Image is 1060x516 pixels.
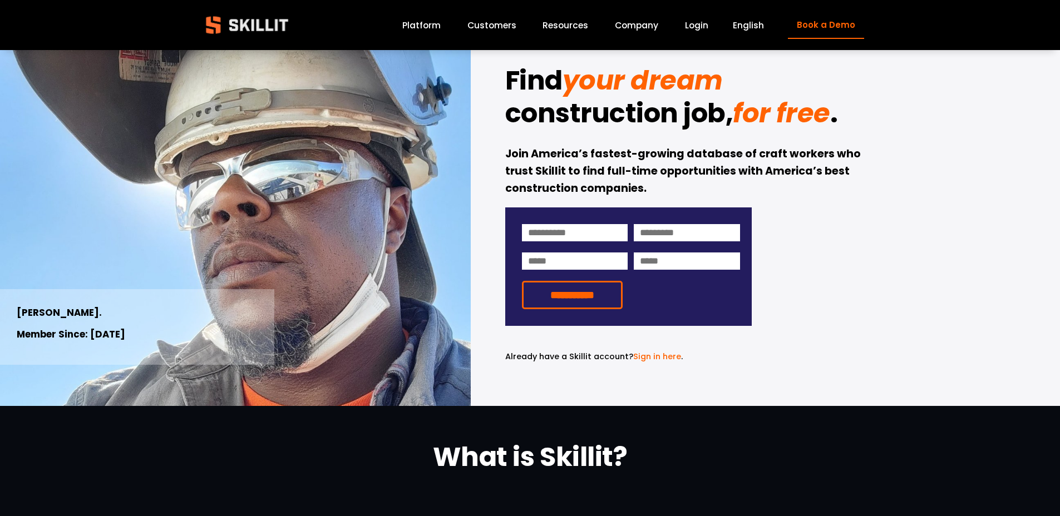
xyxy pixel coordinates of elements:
strong: construction job, [505,95,733,132]
a: folder dropdown [543,18,588,33]
span: Already have a Skillit account? [505,351,633,362]
strong: What is Skillit? [433,438,627,475]
strong: [PERSON_NAME]. [17,306,102,319]
a: Login [685,18,708,33]
span: English [733,19,764,32]
span: Resources [543,19,588,32]
div: language picker [733,18,764,33]
strong: . [830,95,838,132]
img: Skillit [196,8,298,42]
strong: Join America’s fastest-growing database of craft workers who trust Skillit to find full-time oppo... [505,146,863,195]
strong: Member Since: [DATE] [17,328,125,341]
p: . [505,350,752,363]
a: Sign in here [633,351,681,362]
a: Company [615,18,658,33]
strong: Find [505,62,563,99]
a: Platform [402,18,441,33]
a: Book a Demo [788,12,864,39]
em: for free [733,95,830,132]
em: your dream [563,62,723,99]
a: Customers [467,18,516,33]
